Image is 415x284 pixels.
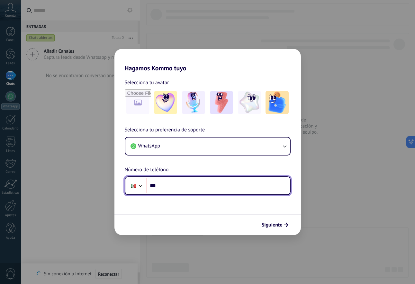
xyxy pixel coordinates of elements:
img: -3.jpeg [210,91,233,114]
h2: Hagamos Kommo tuyo [114,49,301,72]
img: -4.jpeg [238,91,261,114]
span: Número de teléfono [125,166,169,174]
button: Siguiente [259,219,291,230]
span: Selecciona tu avatar [125,78,169,87]
span: WhatsApp [138,143,160,149]
span: Selecciona tu preferencia de soporte [125,126,205,134]
span: Siguiente [262,223,283,227]
img: -2.jpeg [182,91,205,114]
img: -1.jpeg [154,91,177,114]
img: -5.jpeg [266,91,289,114]
button: WhatsApp [125,138,290,155]
div: Mexico: + 52 [127,179,140,192]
